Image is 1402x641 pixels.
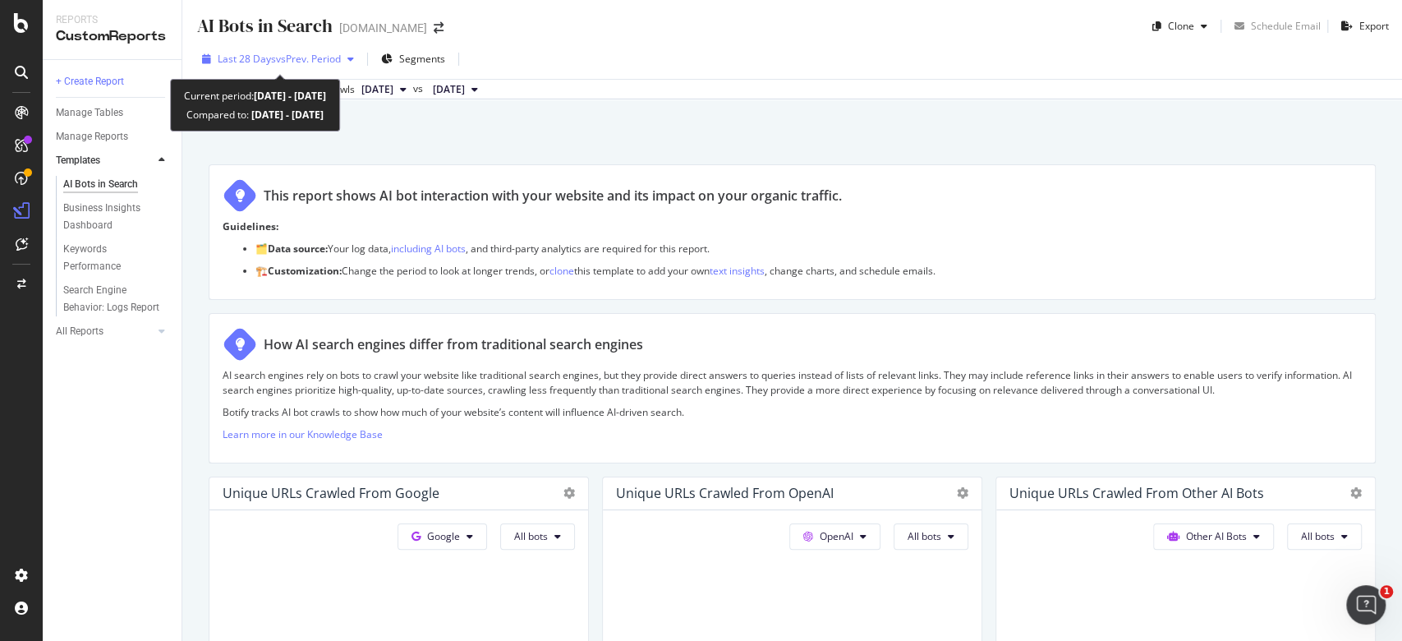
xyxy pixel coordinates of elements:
[63,282,170,316] a: Search Engine Behavior: Logs Report
[195,13,333,39] div: AI Bots in Search
[1228,13,1321,39] button: Schedule Email
[56,27,168,46] div: CustomReports
[375,46,452,72] button: Segments
[427,529,460,543] span: Google
[223,485,439,501] div: Unique URLs Crawled from Google
[433,82,465,97] span: 2025 Aug. 6th
[264,335,643,354] div: How AI search engines differ from traditional search engines
[63,176,170,193] a: AI Bots in Search
[249,108,324,122] b: [DATE] - [DATE]
[361,82,393,97] span: 2025 Sep. 3rd
[1301,529,1335,543] span: All bots
[820,529,853,543] span: OpenAI
[56,104,123,122] div: Manage Tables
[63,241,170,275] a: Keywords Performance
[908,529,941,543] span: All bots
[223,219,278,233] strong: Guidelines:
[223,405,1362,419] p: Botify tracks AI bot crawls to show how much of your website’s content will influence AI-driven s...
[63,200,170,234] a: Business Insights Dashboard
[1168,19,1194,33] div: Clone
[549,264,574,278] a: clone
[56,323,103,340] div: All Reports
[209,313,1376,463] div: How AI search engines differ from traditional search enginesAI search engines rely on bots to cra...
[56,13,168,27] div: Reports
[1153,523,1274,550] button: Other AI Bots
[186,105,324,124] div: Compared to:
[56,128,170,145] a: Manage Reports
[355,80,413,99] button: [DATE]
[254,89,326,103] b: [DATE] - [DATE]
[195,46,361,72] button: Last 28 DaysvsPrev. Period
[789,523,880,550] button: OpenAI
[63,176,138,193] div: AI Bots in Search
[1251,19,1321,33] div: Schedule Email
[391,242,466,256] a: including AI bots
[1146,13,1214,39] button: Clone
[56,73,170,90] a: + Create Report
[434,22,444,34] div: arrow-right-arrow-left
[616,485,834,501] div: Unique URLs Crawled from OpenAI
[268,242,328,256] strong: Data source:
[1359,19,1389,33] div: Export
[56,104,170,122] a: Manage Tables
[1346,585,1386,625] iframe: Intercom live chat
[255,264,1362,278] p: 🏗️ Change the period to look at longer trends, or this template to add your own , change charts, ...
[268,264,342,278] strong: Customization:
[1009,485,1264,501] div: Unique URLs Crawled from Other AI Bots
[255,242,1362,256] p: 🗂️ Your log data, , and third-party analytics are required for this report.
[339,20,427,36] div: [DOMAIN_NAME]
[1380,585,1393,598] span: 1
[276,52,341,66] span: vs Prev. Period
[56,73,124,90] div: + Create Report
[218,52,276,66] span: Last 28 Days
[223,368,1362,396] p: AI search engines rely on bots to crawl your website like traditional search engines, but they pr...
[426,80,485,99] button: [DATE]
[1186,529,1247,543] span: Other AI Bots
[184,86,326,105] div: Current period:
[63,282,160,316] div: Search Engine Behavior: Logs Report
[413,81,426,96] span: vs
[56,152,100,169] div: Templates
[56,152,154,169] a: Templates
[63,200,158,234] div: Business Insights Dashboard
[500,523,575,550] button: All bots
[223,427,383,441] a: Learn more in our Knowledge Base
[894,523,968,550] button: All bots
[56,323,154,340] a: All Reports
[264,187,842,205] div: This report shows AI bot interaction with your website and its impact on your organic traffic.
[1335,13,1389,39] button: Export
[209,164,1376,300] div: This report shows AI bot interaction with your website and its impact on your organic traffic.Gui...
[63,241,155,275] div: Keywords Performance
[710,264,765,278] a: text insights
[56,128,128,145] div: Manage Reports
[514,529,548,543] span: All bots
[398,523,487,550] button: Google
[1287,523,1362,550] button: All bots
[399,52,445,66] span: Segments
